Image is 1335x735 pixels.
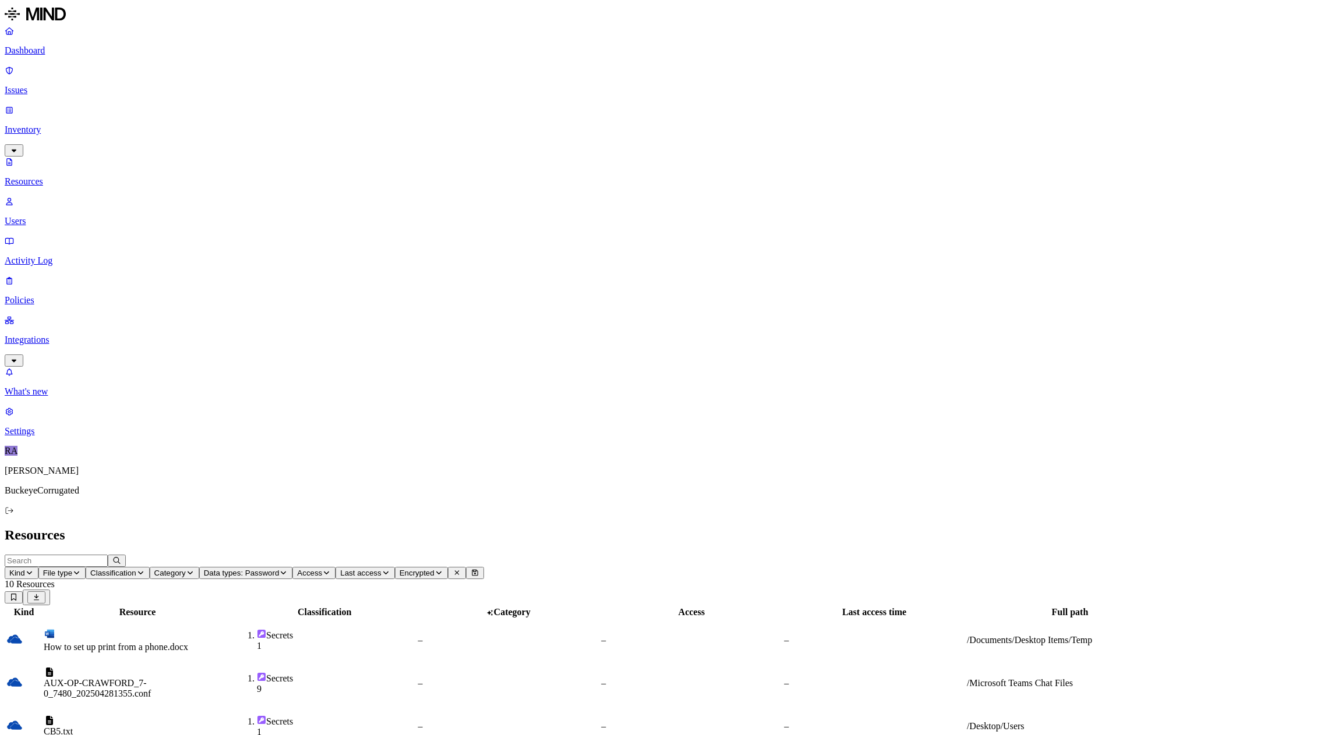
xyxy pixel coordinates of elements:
a: Dashboard [5,26,1330,56]
p: Users [5,216,1330,226]
a: Settings [5,406,1330,436]
a: What's new [5,367,1330,397]
span: 10 Resources [5,579,55,589]
span: – [784,635,789,645]
p: Activity Log [5,255,1330,266]
span: – [418,678,422,688]
div: Resource [44,607,231,617]
a: Users [5,196,1330,226]
img: microsoft-word.svg [44,628,55,640]
div: Secrets [257,672,415,684]
img: secret.svg [257,715,266,725]
span: – [784,721,789,731]
a: Policies [5,275,1330,306]
p: Inventory [5,125,1330,135]
input: Search [5,555,108,567]
span: Encrypted [400,569,435,577]
img: secret.svg [257,672,266,681]
p: Policies [5,295,1330,306]
div: /Desktop/Users [967,721,1173,732]
span: Classification [90,569,136,577]
span: – [601,678,606,688]
div: 1 [257,641,415,651]
a: Activity Log [5,236,1330,266]
div: /Microsoft Teams Chat Files [967,678,1173,688]
div: How to set up print from a phone.docx [44,642,231,652]
p: Dashboard [5,45,1330,56]
span: File type [43,569,72,577]
span: Kind [9,569,25,577]
p: BuckeyeCorrugated [5,485,1330,496]
div: Full path [967,607,1173,617]
a: MIND [5,5,1330,26]
div: 9 [257,684,415,694]
span: – [784,678,789,688]
span: Data types: Password [204,569,280,577]
div: Classification [234,607,415,617]
div: Kind [6,607,41,617]
img: secret.svg [257,629,266,638]
div: Access [601,607,782,617]
p: Integrations [5,335,1330,345]
a: Issues [5,65,1330,95]
img: onedrive.svg [6,717,23,733]
a: Resources [5,157,1330,187]
div: Secrets [257,629,415,641]
span: Last access [340,569,381,577]
span: RA [5,446,17,456]
img: onedrive.svg [6,631,23,647]
div: Secrets [257,715,415,727]
span: Category [154,569,186,577]
div: Last access time [784,607,965,617]
span: – [418,635,422,645]
span: Category [494,607,531,617]
span: – [601,635,606,645]
p: Issues [5,85,1330,95]
p: What's new [5,386,1330,397]
span: – [601,721,606,731]
img: MIND [5,5,66,23]
div: AUX-OP-CRAWFORD_7-0_7480_202504281355.conf [44,678,231,699]
div: /Documents/Desktop Items/Temp [967,635,1173,645]
span: – [418,721,422,731]
span: Access [297,569,322,577]
p: Resources [5,176,1330,187]
a: Inventory [5,105,1330,155]
a: Integrations [5,315,1330,365]
p: Settings [5,426,1330,436]
h2: Resources [5,527,1330,543]
img: onedrive.svg [6,674,23,690]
